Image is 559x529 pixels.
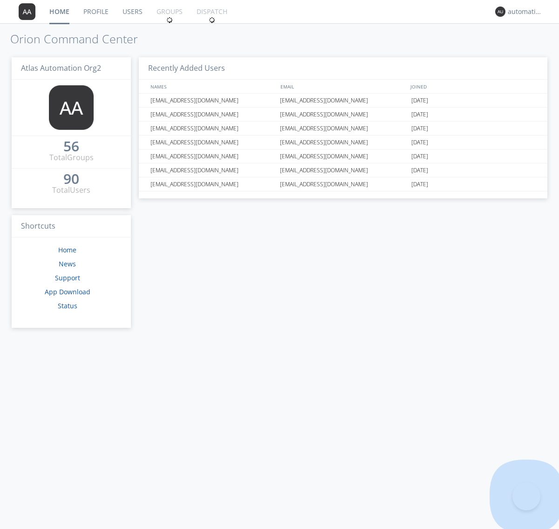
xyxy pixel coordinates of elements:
[411,136,428,149] span: [DATE]
[21,63,101,73] span: Atlas Automation Org2
[209,17,215,23] img: spin.svg
[411,163,428,177] span: [DATE]
[63,174,79,185] a: 90
[411,94,428,108] span: [DATE]
[512,482,540,510] iframe: Toggle Customer Support
[278,163,409,177] div: [EMAIL_ADDRESS][DOMAIN_NAME]
[139,177,547,191] a: [EMAIL_ADDRESS][DOMAIN_NAME][EMAIL_ADDRESS][DOMAIN_NAME][DATE]
[408,80,539,93] div: JOINED
[278,80,408,93] div: EMAIL
[55,273,80,282] a: Support
[148,122,277,135] div: [EMAIL_ADDRESS][DOMAIN_NAME]
[139,149,547,163] a: [EMAIL_ADDRESS][DOMAIN_NAME][EMAIL_ADDRESS][DOMAIN_NAME][DATE]
[139,57,547,80] h3: Recently Added Users
[278,177,409,191] div: [EMAIL_ADDRESS][DOMAIN_NAME]
[63,142,79,152] a: 56
[411,177,428,191] span: [DATE]
[411,108,428,122] span: [DATE]
[19,3,35,20] img: 373638.png
[49,152,94,163] div: Total Groups
[148,163,277,177] div: [EMAIL_ADDRESS][DOMAIN_NAME]
[278,136,409,149] div: [EMAIL_ADDRESS][DOMAIN_NAME]
[278,149,409,163] div: [EMAIL_ADDRESS][DOMAIN_NAME]
[139,108,547,122] a: [EMAIL_ADDRESS][DOMAIN_NAME][EMAIL_ADDRESS][DOMAIN_NAME][DATE]
[148,136,277,149] div: [EMAIL_ADDRESS][DOMAIN_NAME]
[49,85,94,130] img: 373638.png
[278,94,409,107] div: [EMAIL_ADDRESS][DOMAIN_NAME]
[148,177,277,191] div: [EMAIL_ADDRESS][DOMAIN_NAME]
[148,80,276,93] div: NAMES
[411,122,428,136] span: [DATE]
[148,149,277,163] div: [EMAIL_ADDRESS][DOMAIN_NAME]
[148,108,277,121] div: [EMAIL_ADDRESS][DOMAIN_NAME]
[411,149,428,163] span: [DATE]
[278,108,409,121] div: [EMAIL_ADDRESS][DOMAIN_NAME]
[63,174,79,183] div: 90
[139,136,547,149] a: [EMAIL_ADDRESS][DOMAIN_NAME][EMAIL_ADDRESS][DOMAIN_NAME][DATE]
[508,7,543,16] div: automation+atlas0003+org2
[139,122,547,136] a: [EMAIL_ADDRESS][DOMAIN_NAME][EMAIL_ADDRESS][DOMAIN_NAME][DATE]
[139,163,547,177] a: [EMAIL_ADDRESS][DOMAIN_NAME][EMAIL_ADDRESS][DOMAIN_NAME][DATE]
[59,259,76,268] a: News
[148,94,277,107] div: [EMAIL_ADDRESS][DOMAIN_NAME]
[58,301,77,310] a: Status
[139,94,547,108] a: [EMAIL_ADDRESS][DOMAIN_NAME][EMAIL_ADDRESS][DOMAIN_NAME][DATE]
[58,245,76,254] a: Home
[495,7,505,17] img: 373638.png
[45,287,90,296] a: App Download
[63,142,79,151] div: 56
[278,122,409,135] div: [EMAIL_ADDRESS][DOMAIN_NAME]
[52,185,90,196] div: Total Users
[166,17,173,23] img: spin.svg
[12,215,131,238] h3: Shortcuts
